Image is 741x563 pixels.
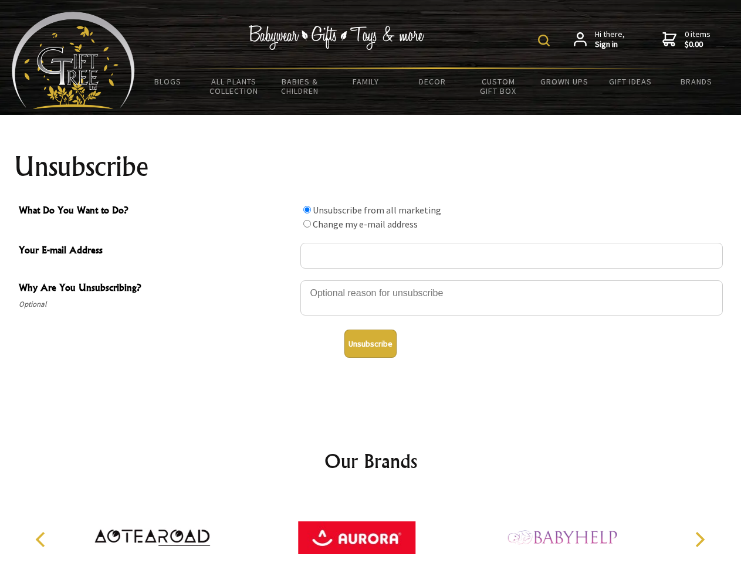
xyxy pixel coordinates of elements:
label: Unsubscribe from all marketing [313,204,441,216]
span: What Do You Want to Do? [19,203,295,220]
a: Decor [399,69,465,94]
button: Previous [29,527,55,552]
a: All Plants Collection [201,69,268,103]
input: What Do You Want to Do? [303,206,311,213]
span: Why Are You Unsubscribing? [19,280,295,297]
img: Babyware - Gifts - Toys and more... [12,12,135,109]
img: Babywear - Gifts - Toys & more [249,25,425,50]
input: What Do You Want to Do? [303,220,311,228]
a: Grown Ups [531,69,597,94]
span: Hi there, [595,29,625,50]
a: Babies & Children [267,69,333,103]
a: BLOGS [135,69,201,94]
a: Custom Gift Box [465,69,532,103]
a: Gift Ideas [597,69,664,94]
label: Change my e-mail address [313,218,418,230]
a: Family [333,69,400,94]
h1: Unsubscribe [14,152,728,181]
a: 0 items$0.00 [662,29,710,50]
span: Optional [19,297,295,311]
textarea: Why Are You Unsubscribing? [300,280,723,316]
button: Next [686,527,712,552]
img: product search [538,35,550,46]
span: Your E-mail Address [19,243,295,260]
h2: Our Brands [23,447,718,475]
a: Hi there,Sign in [574,29,625,50]
a: Brands [664,69,730,94]
span: 0 items [685,29,710,50]
button: Unsubscribe [344,330,397,358]
input: Your E-mail Address [300,243,723,269]
strong: $0.00 [685,39,710,50]
strong: Sign in [595,39,625,50]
